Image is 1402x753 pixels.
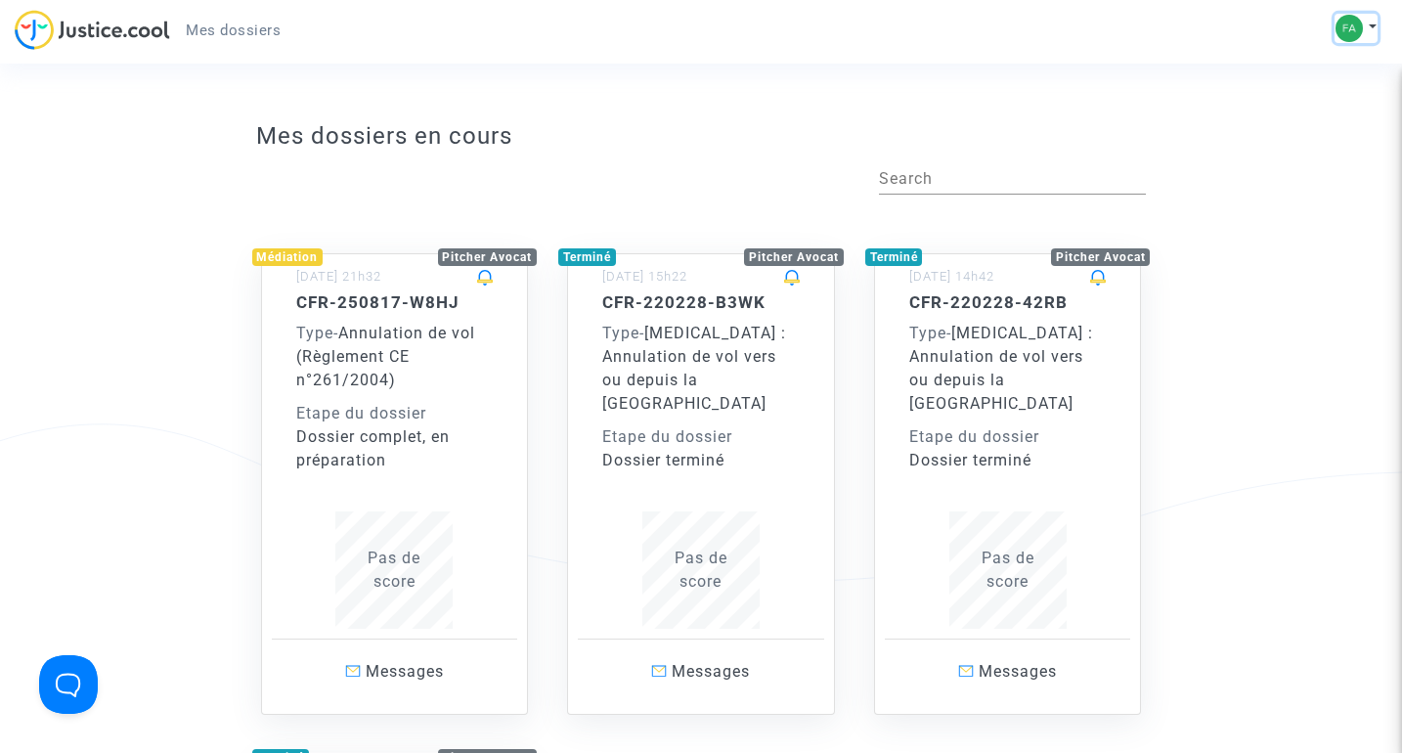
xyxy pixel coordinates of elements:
[602,449,800,472] div: Dossier terminé
[558,248,616,266] div: Terminé
[170,16,296,45] a: Mes dossiers
[672,662,750,681] span: Messages
[602,324,786,413] span: [MEDICAL_DATA] : Annulation de vol vers ou depuis la [GEOGRAPHIC_DATA]
[909,292,1107,312] h5: CFR-220228-42RB
[602,292,800,312] h5: CFR-220228-B3WK
[602,269,687,284] small: [DATE] 15h22
[241,214,548,715] a: MédiationPitcher Avocat[DATE] 21h32CFR-250817-W8HJType-Annulation de vol (Règlement CE n°261/2004...
[15,10,170,50] img: jc-logo.svg
[909,269,994,284] small: [DATE] 14h42
[982,549,1034,591] span: Pas de score
[885,639,1131,704] a: Messages
[909,449,1107,472] div: Dossier terminé
[39,655,98,714] iframe: Help Scout Beacon - Open
[296,324,338,342] span: -
[296,425,494,472] div: Dossier complet, en préparation
[675,549,727,591] span: Pas de score
[368,549,420,591] span: Pas de score
[979,662,1057,681] span: Messages
[548,214,854,715] a: TerminéPitcher Avocat[DATE] 15h22CFR-220228-B3WKType-[MEDICAL_DATA] : Annulation de vol vers ou d...
[909,425,1107,449] div: Etape du dossier
[272,639,518,704] a: Messages
[1051,248,1151,266] div: Pitcher Avocat
[602,324,639,342] span: Type
[578,639,824,704] a: Messages
[744,248,844,266] div: Pitcher Avocat
[909,324,951,342] span: -
[909,324,946,342] span: Type
[186,22,281,39] span: Mes dossiers
[865,248,923,266] div: Terminé
[438,248,538,266] div: Pitcher Avocat
[296,292,494,312] h5: CFR-250817-W8HJ
[296,324,333,342] span: Type
[256,122,1147,151] h3: Mes dossiers en cours
[602,425,800,449] div: Etape du dossier
[296,402,494,425] div: Etape du dossier
[366,662,444,681] span: Messages
[296,324,475,389] span: Annulation de vol (Règlement CE n°261/2004)
[602,324,644,342] span: -
[909,324,1093,413] span: [MEDICAL_DATA] : Annulation de vol vers ou depuis la [GEOGRAPHIC_DATA]
[296,269,381,284] small: [DATE] 21h32
[1336,15,1363,42] img: 20c3d09ba7dc147ea7c36425ec287d2b
[854,214,1161,715] a: TerminéPitcher Avocat[DATE] 14h42CFR-220228-42RBType-[MEDICAL_DATA] : Annulation de vol vers ou d...
[252,248,324,266] div: Médiation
